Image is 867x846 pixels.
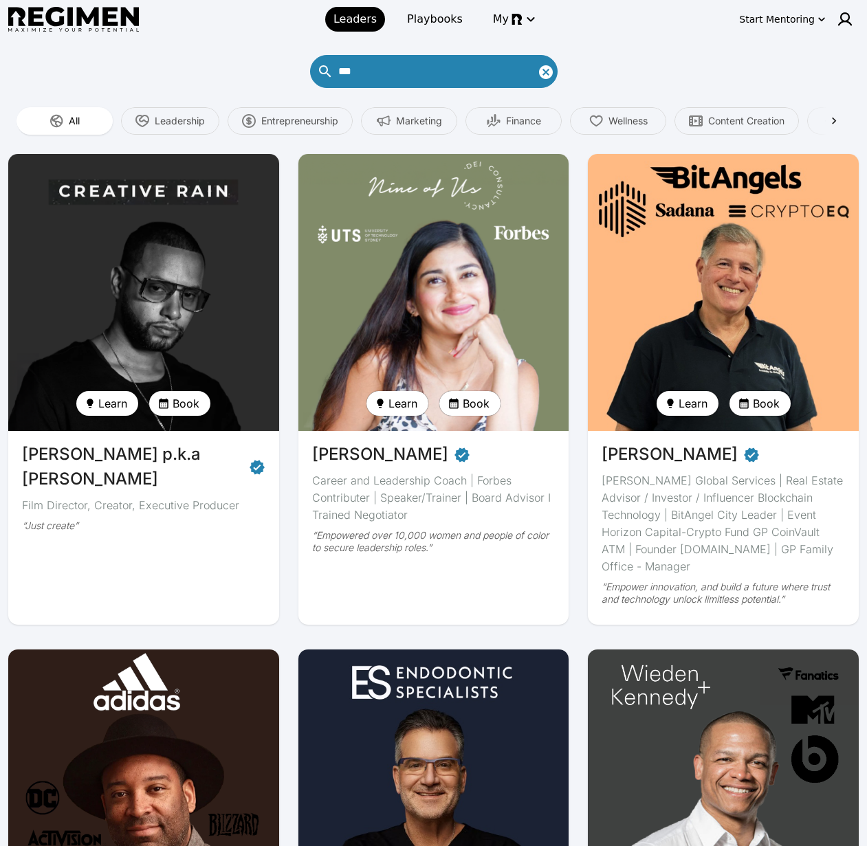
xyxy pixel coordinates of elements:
span: Finance [506,114,541,128]
img: Wellness [589,114,603,128]
span: Learn [98,395,127,412]
img: avatar of Sheldon Weisfeld [588,154,859,431]
span: Verified partner - Julien Christian Lutz p.k.a Director X [249,454,265,479]
button: Finance [465,107,562,135]
button: All [17,107,113,135]
img: user icon [837,11,853,27]
div: “Empowered over 10,000 women and people of color to secure leadership roles.” [312,529,556,554]
img: Entrepreneurship [242,114,256,128]
img: Regimen logo [8,7,139,32]
button: Entrepreneurship [228,107,353,135]
span: Book [753,395,780,412]
button: Book [149,391,210,416]
span: Marketing [396,114,442,128]
button: Book [729,391,791,416]
img: avatar of Julien Christian Lutz p.k.a Director X [8,154,279,431]
div: Career and Leadership Coach | Forbes Contributer | Speaker/Trainer | Board Advisor I Trained Nego... [312,472,556,524]
button: Leadership [121,107,219,135]
button: Content Creation [674,107,799,135]
span: Learn [679,395,707,412]
img: Marketing [377,114,391,128]
img: Leadership [135,114,149,128]
span: Content Creation [708,114,784,128]
div: Film Director, Creator, Executive Producer [22,497,265,514]
span: Leadership [155,114,205,128]
span: Playbooks [407,11,463,27]
button: Learn [657,391,718,416]
img: Content Creation [689,114,703,128]
div: “Just create” [22,520,265,532]
div: Start Mentoring [739,12,815,26]
button: Start Mentoring [736,8,828,30]
span: Book [463,395,490,412]
button: Learn [76,391,138,416]
span: Book [173,395,199,412]
span: Leaders [333,11,377,27]
button: My [485,7,542,32]
button: Learn [366,391,428,416]
span: [PERSON_NAME] p.k.a [PERSON_NAME] [22,442,243,491]
div: Who do you want to learn from? [310,55,558,88]
span: My [493,11,509,27]
span: Verified partner - Sheldon Weisfeld [743,442,760,467]
img: All [50,114,63,128]
img: avatar of Sari De [298,154,569,431]
span: [PERSON_NAME] [312,442,448,467]
span: Entrepreneurship [261,114,338,128]
img: Finance [487,114,501,128]
a: Leaders [325,7,385,32]
button: Wellness [570,107,666,135]
div: [PERSON_NAME] Global Services | Real Estate Advisor / Investor / Influencer Blockchain Technology... [602,472,845,575]
a: Playbooks [399,7,471,32]
span: Verified partner - Sari De [454,442,470,467]
button: Clear search text [538,64,554,80]
span: [PERSON_NAME] [602,442,738,467]
div: “Empower innovation, and build a future where trust and technology unlock limitless potential.” [602,581,845,605]
span: Wellness [608,114,648,128]
button: Marketing [361,107,457,135]
span: All [69,114,80,128]
button: Book [439,391,501,416]
span: Learn [388,395,417,412]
